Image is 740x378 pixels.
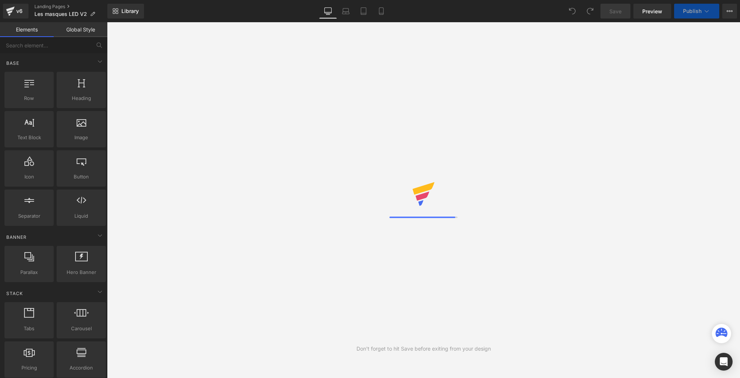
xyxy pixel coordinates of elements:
[6,290,24,297] span: Stack
[683,8,702,14] span: Publish
[3,4,29,19] a: v6
[6,60,20,67] span: Base
[7,268,51,276] span: Parallax
[337,4,355,19] a: Laptop
[356,345,491,353] div: Don't forget to hit Save before exiting from your design
[715,353,733,371] div: Open Intercom Messenger
[6,234,27,241] span: Banner
[59,94,104,102] span: Heading
[633,4,671,19] a: Preview
[609,7,622,15] span: Save
[722,4,737,19] button: More
[565,4,580,19] button: Undo
[7,212,51,220] span: Separator
[674,4,719,19] button: Publish
[34,4,107,10] a: Landing Pages
[121,8,139,14] span: Library
[107,4,144,19] a: New Library
[355,4,372,19] a: Tablet
[54,22,107,37] a: Global Style
[7,364,51,372] span: Pricing
[583,4,597,19] button: Redo
[59,173,104,181] span: Button
[59,325,104,332] span: Carousel
[7,173,51,181] span: Icon
[59,268,104,276] span: Hero Banner
[372,4,390,19] a: Mobile
[7,325,51,332] span: Tabs
[59,364,104,372] span: Accordion
[59,134,104,141] span: Image
[7,134,51,141] span: Text Block
[15,6,24,16] div: v6
[642,7,662,15] span: Preview
[34,11,87,17] span: Les masques LED V2
[59,212,104,220] span: Liquid
[319,4,337,19] a: Desktop
[7,94,51,102] span: Row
